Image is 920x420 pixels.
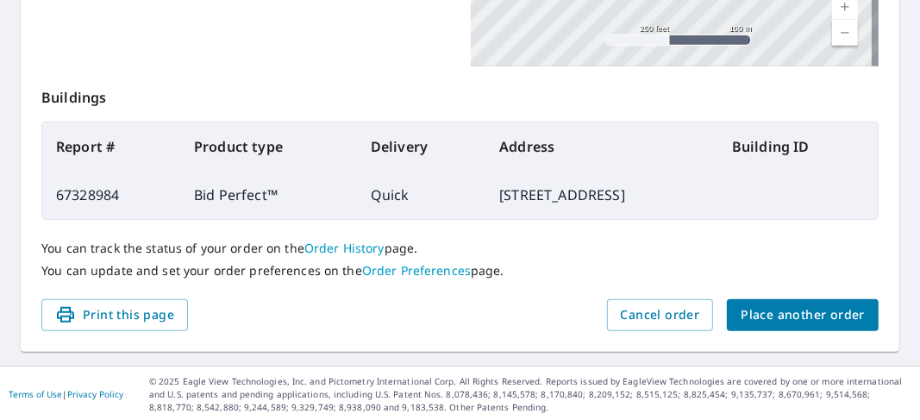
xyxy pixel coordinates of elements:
a: Terms of Use [9,388,62,400]
td: [STREET_ADDRESS] [485,171,718,219]
td: 67328984 [42,171,180,219]
button: Cancel order [607,299,714,331]
td: Quick [357,171,485,219]
a: Current Level 17, Zoom Out [832,20,858,46]
span: Cancel order [621,304,700,326]
span: Place another order [741,304,865,326]
a: Privacy Policy [67,388,123,400]
th: Product type [180,122,357,171]
p: Buildings [41,66,879,122]
p: | [9,389,123,399]
p: You can update and set your order preferences on the page. [41,263,879,279]
th: Address [485,122,718,171]
button: Place another order [727,299,879,331]
p: © 2025 Eagle View Technologies, Inc. and Pictometry International Corp. All Rights Reserved. Repo... [149,375,911,414]
th: Building ID [718,122,878,171]
a: Order History [304,240,385,256]
td: Bid Perfect™ [180,171,357,219]
p: You can track the status of your order on the page. [41,241,879,256]
th: Delivery [357,122,485,171]
a: Order Preferences [362,262,471,279]
span: Print this page [55,304,174,326]
button: Print this page [41,299,188,331]
th: Report # [42,122,180,171]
